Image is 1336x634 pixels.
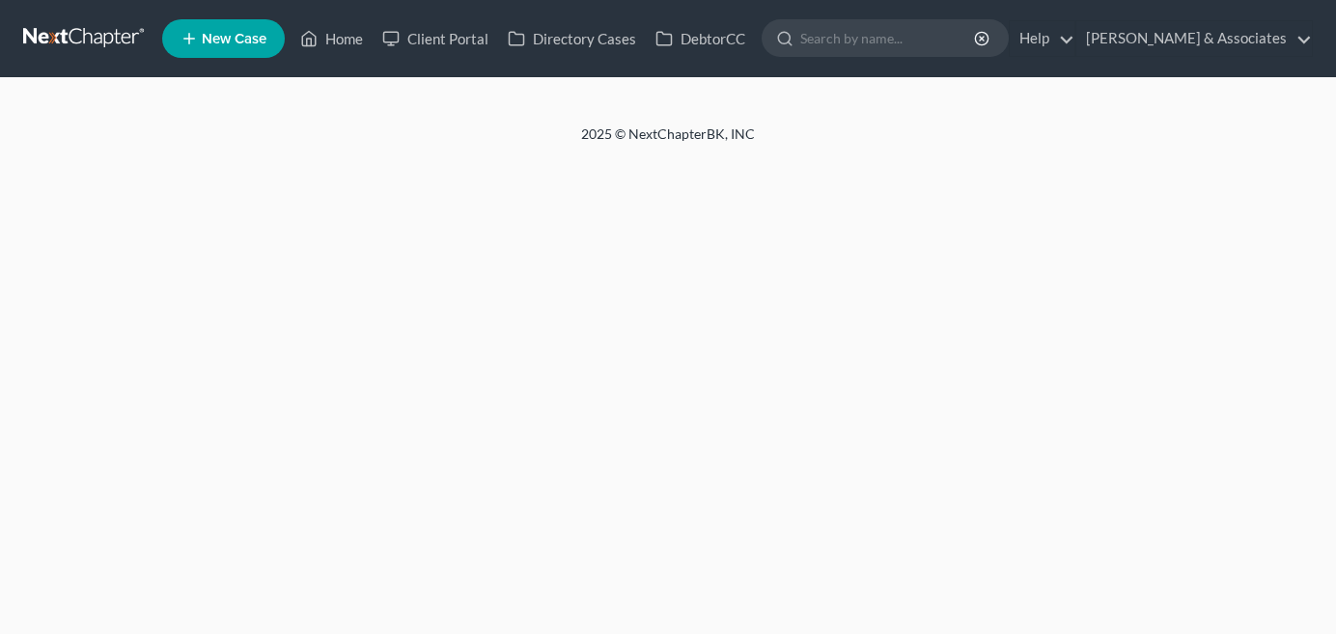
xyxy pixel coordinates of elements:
a: DebtorCC [646,21,755,56]
a: Home [291,21,373,56]
a: Help [1010,21,1074,56]
span: New Case [202,32,266,46]
a: Client Portal [373,21,498,56]
a: [PERSON_NAME] & Associates [1076,21,1312,56]
a: Directory Cases [498,21,646,56]
div: 2025 © NextChapterBK, INC [118,124,1218,159]
input: Search by name... [800,20,977,56]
